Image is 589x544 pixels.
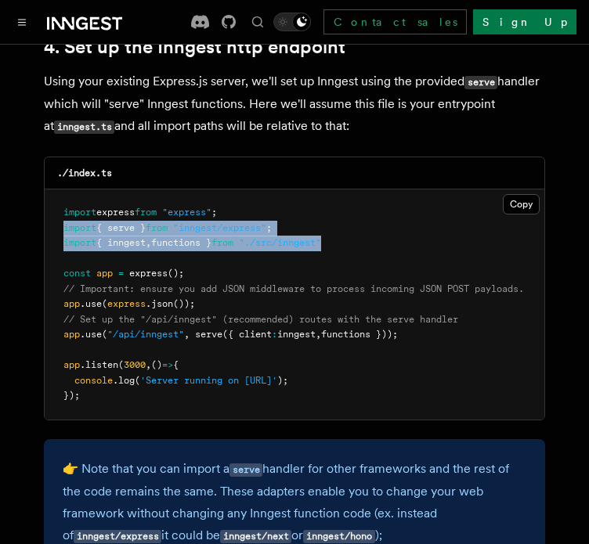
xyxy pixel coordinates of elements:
[173,359,179,370] span: {
[151,359,162,370] span: ()
[135,207,157,218] span: from
[74,375,113,386] span: console
[195,329,222,340] span: serve
[135,375,140,386] span: (
[96,268,113,279] span: app
[44,36,345,58] a: 4. Set up the Inngest http endpoint
[229,463,262,477] code: serve
[146,237,151,248] span: ,
[229,461,262,476] a: serve
[80,329,102,340] span: .use
[273,13,311,31] button: Toggle dark mode
[118,268,124,279] span: =
[277,375,288,386] span: );
[63,222,96,233] span: import
[96,237,146,248] span: { inngest
[184,329,190,340] span: ,
[63,359,80,370] span: app
[146,298,173,309] span: .json
[220,530,291,543] code: inngest/next
[151,237,211,248] span: functions }
[74,530,161,543] code: inngest/express
[303,530,374,543] code: inngest/hono
[239,237,321,248] span: "./src/inngest"
[102,298,107,309] span: (
[44,70,545,138] p: Using your existing Express.js server, we'll set up Inngest using the provided handler which will...
[146,359,151,370] span: ,
[113,375,135,386] span: .log
[57,168,112,178] code: ./index.ts
[118,359,124,370] span: (
[272,329,277,340] span: :
[464,76,497,89] code: serve
[146,222,168,233] span: from
[107,329,184,340] span: "/api/inngest"
[129,268,168,279] span: express
[277,329,316,340] span: inngest
[168,268,184,279] span: ();
[173,298,195,309] span: ());
[63,283,524,294] span: // Important: ensure you add JSON middleware to process incoming JSON POST payloads.
[140,375,277,386] span: 'Server running on [URL]'
[63,390,80,401] span: });
[266,222,272,233] span: ;
[80,298,102,309] span: .use
[162,359,173,370] span: =>
[222,329,272,340] span: ({ client
[63,329,80,340] span: app
[211,207,217,218] span: ;
[63,314,458,325] span: // Set up the "/api/inngest" (recommended) routes with the serve handler
[102,329,107,340] span: (
[124,359,146,370] span: 3000
[96,207,135,218] span: express
[80,359,118,370] span: .listen
[107,298,146,309] span: express
[211,237,233,248] span: from
[63,207,96,218] span: import
[473,9,576,34] a: Sign Up
[321,329,398,340] span: functions }));
[173,222,266,233] span: "inngest/express"
[323,9,467,34] a: Contact sales
[503,194,540,214] button: Copy
[96,222,146,233] span: { serve }
[13,13,31,31] button: Toggle navigation
[162,207,211,218] span: "express"
[63,237,96,248] span: import
[63,268,91,279] span: const
[316,329,321,340] span: ,
[63,298,80,309] span: app
[248,13,267,31] button: Find something...
[54,121,114,134] code: inngest.ts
